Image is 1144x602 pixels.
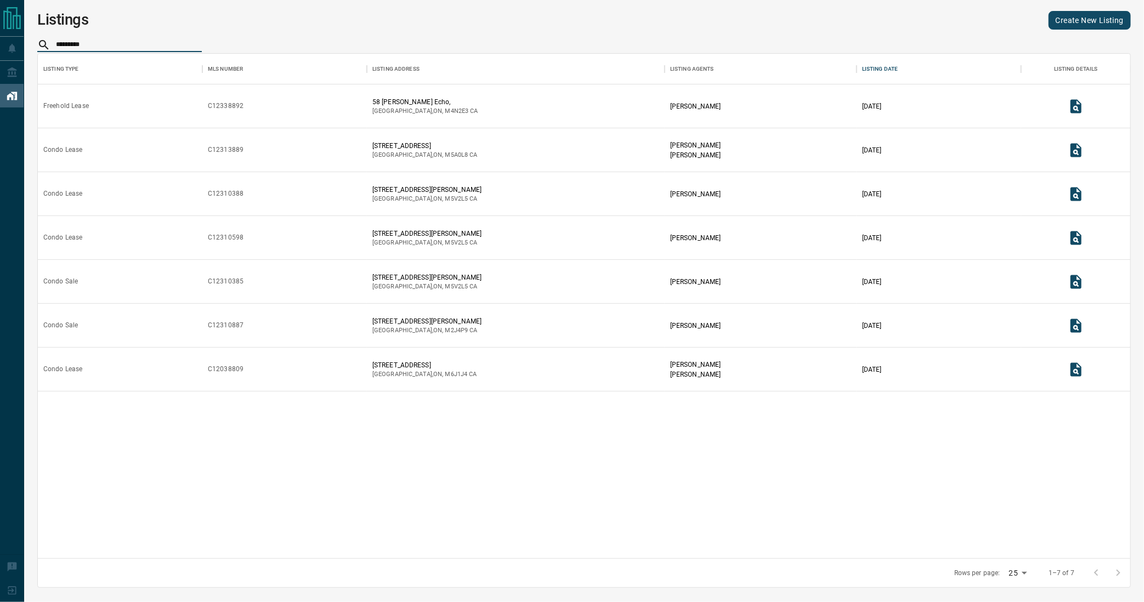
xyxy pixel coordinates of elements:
button: View Listing Details [1065,95,1087,117]
button: View Listing Details [1065,183,1087,205]
span: m6j1j4 [445,371,468,378]
div: C12038809 [208,365,243,374]
div: MLS Number [202,54,367,84]
p: [DATE] [862,277,882,287]
span: m5v2l5 [445,195,468,202]
p: [PERSON_NAME] [670,233,721,243]
button: View Listing Details [1065,227,1087,249]
div: C12310385 [208,277,243,286]
span: m2j4p9 [445,327,468,334]
h1: Listings [37,11,89,29]
p: [STREET_ADDRESS][PERSON_NAME] [372,185,482,195]
p: [PERSON_NAME] [670,101,721,111]
div: Condo Lease [43,145,82,155]
div: C12338892 [208,101,243,111]
p: [DATE] [862,321,882,331]
p: [PERSON_NAME] [670,150,721,160]
div: Listing Type [43,54,79,84]
p: [DATE] [862,101,882,111]
p: [GEOGRAPHIC_DATA] , ON , CA [372,282,482,291]
span: m5a0l8 [445,151,468,158]
p: [DATE] [862,233,882,243]
div: Condo Lease [43,365,82,374]
p: [STREET_ADDRESS] [372,360,477,370]
p: [PERSON_NAME] [670,277,721,287]
p: [GEOGRAPHIC_DATA] , ON , CA [372,370,477,379]
div: Listing Date [862,54,898,84]
p: [GEOGRAPHIC_DATA] , ON , CA [372,238,482,247]
p: [GEOGRAPHIC_DATA] , ON , CA [372,151,478,160]
div: MLS Number [208,54,243,84]
p: [GEOGRAPHIC_DATA] , ON , CA [372,326,482,335]
div: Listing Type [38,54,202,84]
p: [STREET_ADDRESS][PERSON_NAME] [372,229,482,238]
button: View Listing Details [1065,315,1087,337]
p: [STREET_ADDRESS][PERSON_NAME] [372,316,482,326]
p: [PERSON_NAME] [670,360,721,370]
p: Rows per page: [954,569,1000,578]
div: C12313889 [208,145,243,155]
span: m5v2l5 [445,239,468,246]
button: View Listing Details [1065,271,1087,293]
p: [GEOGRAPHIC_DATA] , ON , CA [372,107,478,116]
p: [DATE] [862,365,882,374]
div: C12310598 [208,233,243,242]
div: Listing Address [367,54,665,84]
div: Condo Sale [43,277,78,286]
div: Listing Agents [665,54,857,84]
p: [DATE] [862,189,882,199]
p: [STREET_ADDRESS] [372,141,478,151]
p: [PERSON_NAME] [670,370,721,379]
div: C12310388 [208,189,243,198]
div: 25 [1005,565,1031,581]
button: View Listing Details [1065,139,1087,161]
div: Freehold Lease [43,101,89,111]
p: [PERSON_NAME] [670,189,721,199]
p: [DATE] [862,145,882,155]
a: Create New Listing [1049,11,1131,30]
span: m5v2l5 [445,283,468,290]
p: [PERSON_NAME] [670,321,721,331]
div: Listing Agents [670,54,714,84]
div: Condo Lease [43,233,82,242]
div: Listing Details [1054,54,1098,84]
div: Condo Sale [43,321,78,330]
p: [PERSON_NAME] [670,140,721,150]
div: Listing Date [857,54,1021,84]
div: Listing Details [1021,54,1131,84]
p: [STREET_ADDRESS][PERSON_NAME] [372,272,482,282]
p: [GEOGRAPHIC_DATA] , ON , CA [372,195,482,203]
div: Condo Lease [43,189,82,198]
div: C12310887 [208,321,243,330]
button: View Listing Details [1065,359,1087,380]
p: 58 [PERSON_NAME] Echo, [372,97,478,107]
div: Listing Address [372,54,420,84]
span: m4n2e3 [445,107,469,115]
p: 1–7 of 7 [1049,569,1074,578]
